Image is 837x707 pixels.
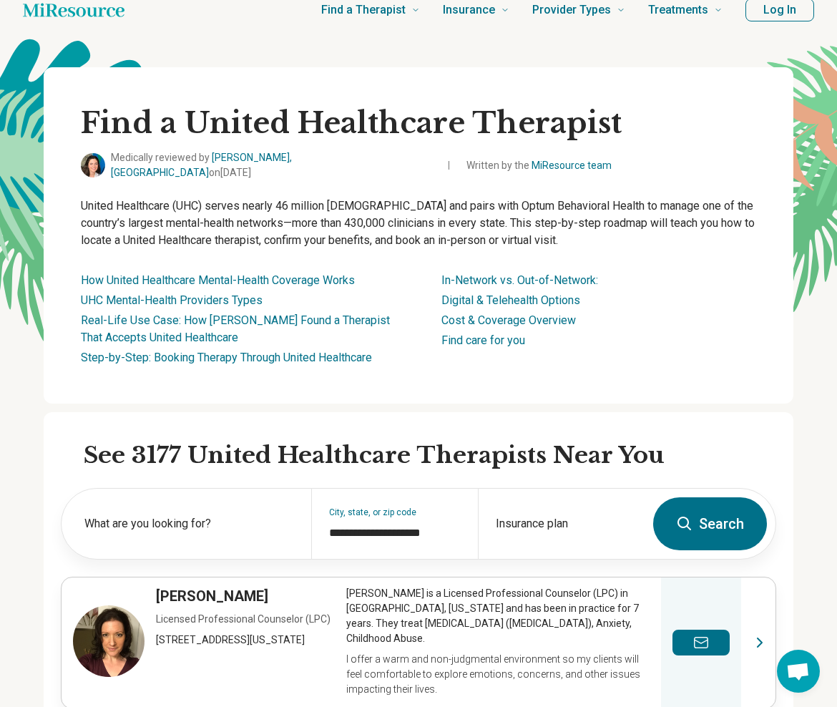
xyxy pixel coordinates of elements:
[441,333,525,347] a: Find care for you
[466,158,612,173] span: Written by the
[81,313,390,344] a: Real-Life Use Case: How [PERSON_NAME] Found a Therapist That Accepts United Healthcare
[441,313,576,327] a: Cost & Coverage Overview
[81,293,263,307] a: UHC Mental-Health Providers Types
[81,273,355,287] a: How United Healthcare Mental-Health Coverage Works
[653,497,767,550] button: Search
[672,630,730,655] button: Send a message
[111,150,434,180] span: Medically reviewed by
[81,198,756,249] p: United Healthcare (UHC) serves nearly 46 million [DEMOGRAPHIC_DATA] and pairs with Optum Behavior...
[84,441,776,471] h2: See 3177 United Healthcare Therapists Near You
[441,293,580,307] a: Digital & Telehealth Options
[441,273,598,287] a: In-Network vs. Out-of-Network:
[81,104,756,142] h1: Find a United Healthcare Therapist
[209,167,251,178] span: on [DATE]
[84,515,294,532] label: What are you looking for?
[777,650,820,693] div: Open chat
[81,351,372,364] a: Step-by-Step: Booking Therapy Through United Healthcare
[532,160,612,171] a: MiResource team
